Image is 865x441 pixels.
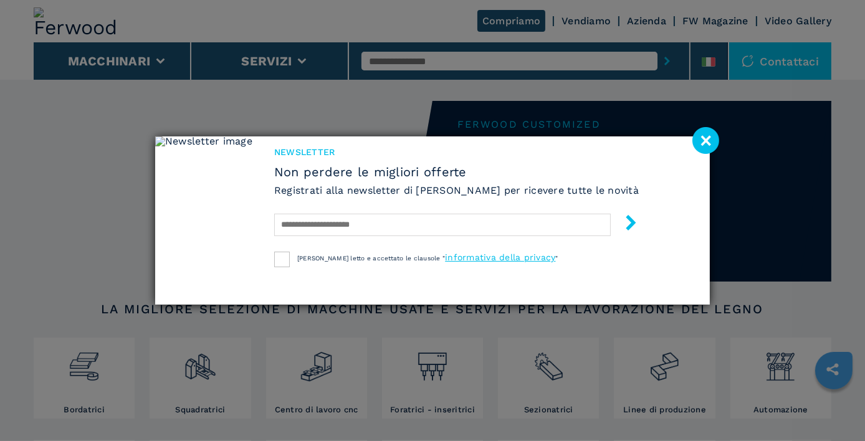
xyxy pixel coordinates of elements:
img: Newsletter image [155,136,252,305]
span: Non perdere le migliori offerte [274,164,639,179]
h6: Registrati alla newsletter di [PERSON_NAME] per ricevere tutte le novità [274,183,639,197]
span: NEWSLETTER [274,146,639,158]
button: submit-button [611,210,639,239]
a: informativa della privacy [445,252,555,262]
span: [PERSON_NAME] letto e accettato le clausole " [297,255,445,262]
span: " [556,255,558,262]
